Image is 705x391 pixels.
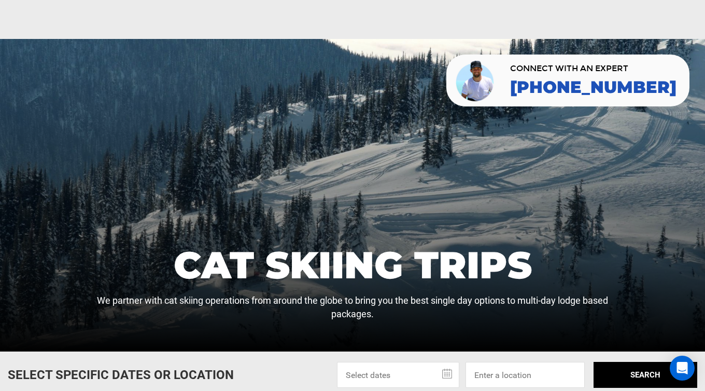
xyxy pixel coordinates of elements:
span: CONNECT WITH AN EXPERT [510,64,676,73]
p: Select Specific Dates Or Location [8,366,234,384]
a: [PHONE_NUMBER] [510,78,676,97]
button: SEARCH [594,362,697,388]
input: Select dates [337,362,459,388]
div: Open Intercom Messenger [670,356,695,381]
h1: Cat Skiing Trips [95,246,610,284]
img: contact our team [454,59,497,102]
p: We partner with cat skiing operations from around the globe to bring you the best single day opti... [95,294,610,320]
input: Enter a location [466,362,585,388]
